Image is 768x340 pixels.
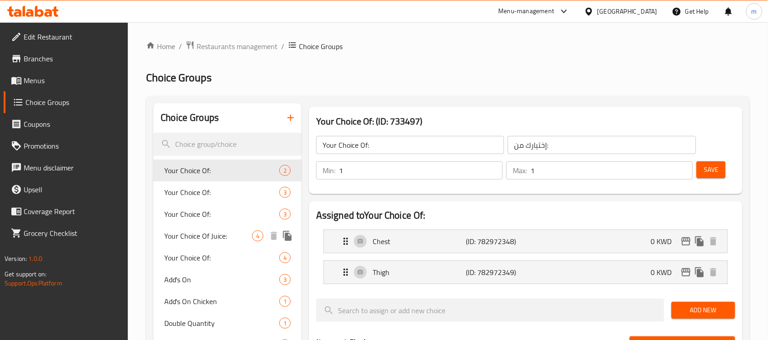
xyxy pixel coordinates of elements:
span: Menus [24,75,121,86]
button: duplicate [281,229,294,243]
input: search [153,133,302,156]
li: Expand [316,257,735,288]
a: Promotions [4,135,128,157]
span: Add New [679,305,728,316]
span: Edit Restaurant [24,31,121,42]
span: Coverage Report [24,206,121,217]
p: Chest [373,236,466,247]
span: Choice Groups [25,97,121,108]
button: delete [707,235,720,248]
span: Your Choice Of: [164,209,279,220]
div: Your Choice Of:2 [153,160,302,181]
a: Choice Groups [4,91,128,113]
div: Menu-management [499,6,555,17]
button: Add New [672,302,735,319]
span: Version: [5,253,27,265]
a: Menu disclaimer [4,157,128,179]
span: Upsell [24,184,121,195]
div: Choices [252,230,263,241]
div: Choices [279,252,291,263]
div: Your Choice Of:3 [153,181,302,203]
div: Add's On Chicken1 [153,290,302,312]
span: 4 [253,232,263,240]
p: Thigh [373,267,466,278]
div: Expand [324,230,728,253]
p: 0 KWD [651,267,679,278]
button: duplicate [693,265,707,279]
span: 3 [280,275,290,284]
span: 2 [280,166,290,175]
span: Restaurants management [197,41,278,52]
span: Get support on: [5,268,46,280]
a: Support.OpsPlatform [5,277,62,289]
button: delete [267,229,281,243]
input: search [316,299,664,322]
span: Add's On Chicken [164,296,279,307]
span: 3 [280,188,290,197]
div: Choices [279,165,291,176]
span: Choice Groups [299,41,343,52]
a: Edit Restaurant [4,26,128,48]
h2: Choice Groups [161,111,219,125]
span: 3 [280,210,290,219]
span: 4 [280,254,290,262]
h2: Assigned to Your Choice Of: [316,209,735,222]
span: Your Choice Of: [164,165,279,176]
span: Your Choice Of: [164,252,279,263]
p: (ID: 782972349) [466,267,528,278]
span: Save [704,164,718,175]
div: Choices [279,187,291,198]
span: 1 [280,297,290,306]
a: Upsell [4,179,128,200]
div: Choices [279,274,291,285]
p: Max: [513,165,527,176]
div: Your Choice Of Juice:4deleteduplicate [153,225,302,247]
a: Coverage Report [4,200,128,222]
a: Menus [4,70,128,91]
div: Choices [279,318,291,329]
span: Your Choice Of: [164,187,279,198]
span: 1 [280,319,290,328]
div: Your Choice Of:3 [153,203,302,225]
nav: breadcrumb [146,40,750,52]
li: / [179,41,182,52]
button: Save [697,161,726,178]
p: Min: [323,165,335,176]
a: Coupons [4,113,128,135]
div: Add's On3 [153,269,302,290]
span: m [752,6,757,16]
div: Expand [324,261,728,284]
button: edit [679,265,693,279]
span: Choice Groups [146,67,212,88]
a: Restaurants management [186,40,278,52]
a: Grocery Checklist [4,222,128,244]
span: Coupons [24,119,121,130]
h3: Your Choice Of: (ID: 733497) [316,114,735,129]
span: Add's On [164,274,279,285]
li: / [281,41,284,52]
a: Branches [4,48,128,70]
li: Expand [316,226,735,257]
button: edit [679,235,693,248]
span: Your Choice Of Juice: [164,230,252,241]
span: Promotions [24,140,121,151]
span: Double Quantity [164,318,279,329]
div: Your Choice Of:4 [153,247,302,269]
button: duplicate [693,235,707,248]
div: Choices [279,296,291,307]
div: Choices [279,209,291,220]
span: 1.0.0 [28,253,42,265]
p: (ID: 782972348) [466,236,528,247]
p: 0 KWD [651,236,679,247]
span: Grocery Checklist [24,228,121,239]
button: delete [707,265,720,279]
div: Double Quantity1 [153,312,302,334]
span: Menu disclaimer [24,162,121,173]
span: Branches [24,53,121,64]
a: Home [146,41,175,52]
div: [GEOGRAPHIC_DATA] [597,6,657,16]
